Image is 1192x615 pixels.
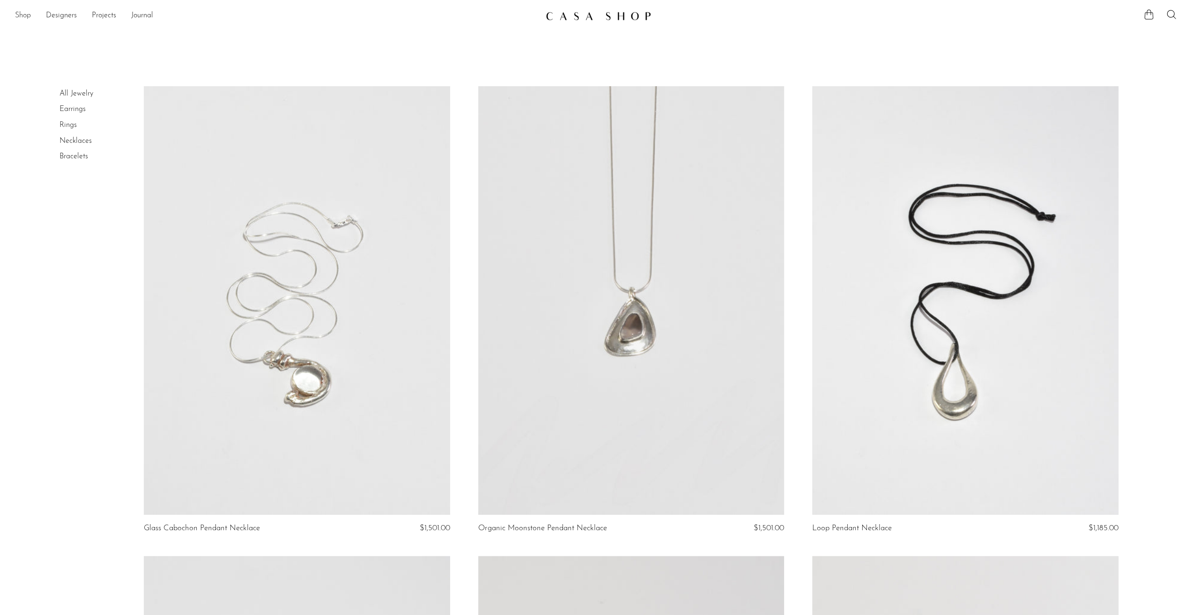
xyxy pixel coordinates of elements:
[15,8,538,24] nav: Desktop navigation
[15,8,538,24] ul: NEW HEADER MENU
[59,153,88,160] a: Bracelets
[812,524,892,533] a: Loop Pendant Necklace
[59,90,93,97] a: All Jewelry
[59,137,92,145] a: Necklaces
[754,524,784,532] span: $1,501.00
[478,524,607,533] a: Organic Moonstone Pendant Necklace
[420,524,450,532] span: $1,501.00
[59,121,77,129] a: Rings
[92,10,116,22] a: Projects
[59,105,86,113] a: Earrings
[15,10,31,22] a: Shop
[144,524,260,533] a: Glass Cabochon Pendant Necklace
[46,10,77,22] a: Designers
[1088,524,1118,532] span: $1,185.00
[131,10,153,22] a: Journal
